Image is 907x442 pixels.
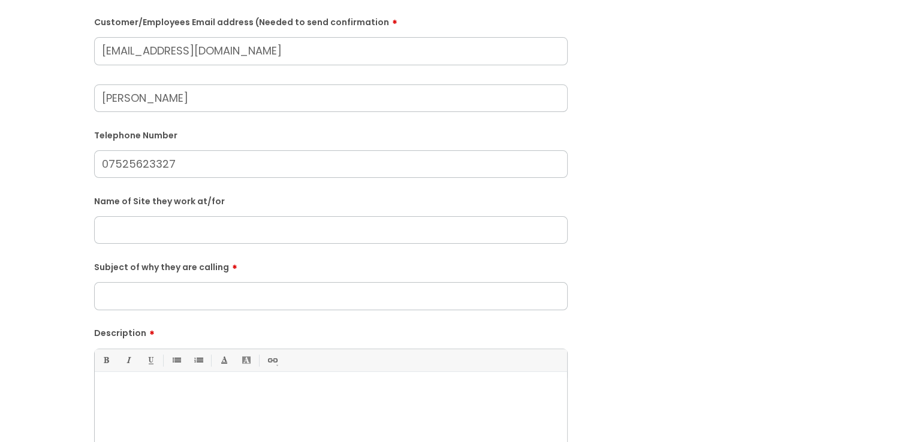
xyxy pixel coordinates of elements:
a: 1. Ordered List (Ctrl-Shift-8) [191,353,206,368]
label: Description [94,324,568,338]
a: Back Color [239,353,254,368]
label: Telephone Number [94,128,568,141]
label: Name of Site they work at/for [94,194,568,207]
a: Link [264,353,279,368]
input: Email [94,37,568,65]
input: Your Name [94,84,568,112]
a: Font Color [216,353,231,368]
a: • Unordered List (Ctrl-Shift-7) [168,353,183,368]
a: Italic (Ctrl-I) [120,353,135,368]
a: Underline(Ctrl-U) [143,353,158,368]
label: Subject of why they are calling [94,258,568,273]
a: Bold (Ctrl-B) [98,353,113,368]
label: Customer/Employees Email address (Needed to send confirmation [94,13,568,28]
